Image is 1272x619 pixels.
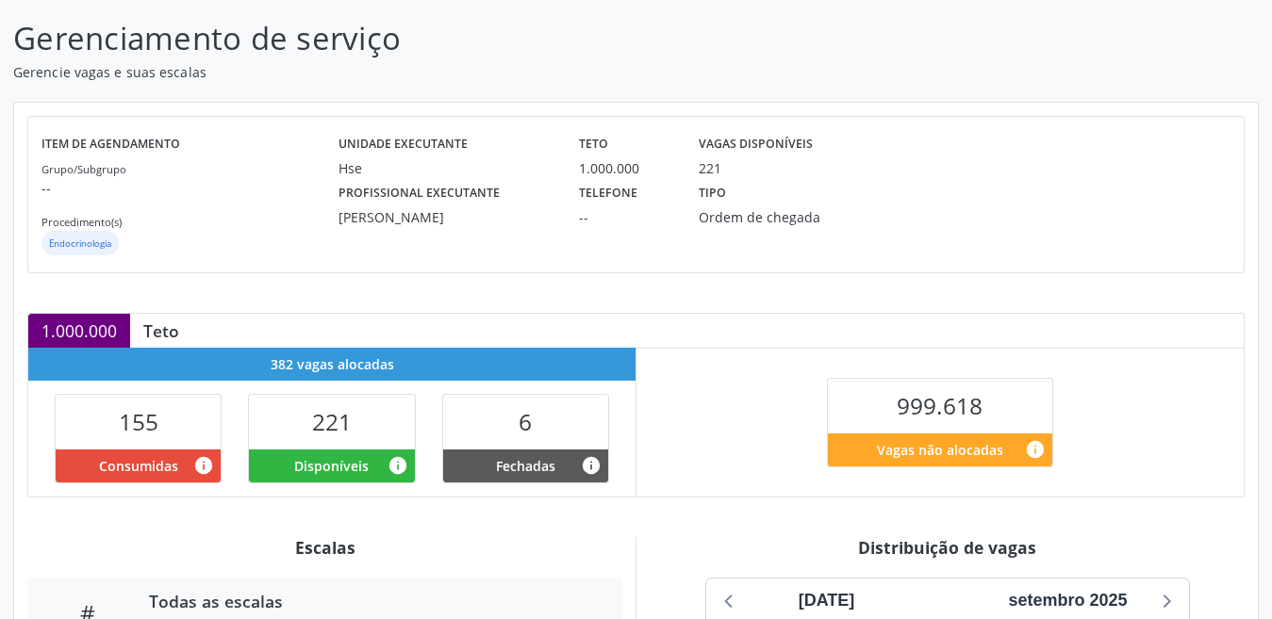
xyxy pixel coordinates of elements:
span: 155 [119,406,158,437]
span: 6 [519,406,532,437]
label: Unidade executante [339,130,468,159]
label: Tipo [699,178,726,207]
small: Procedimento(s) [41,215,122,229]
div: 382 vagas alocadas [28,348,636,381]
i: Vagas alocadas e sem marcações associadas que tiveram sua disponibilidade fechada [581,455,602,476]
label: Vagas disponíveis [699,130,813,159]
div: Escalas [27,537,622,558]
span: 999.618 [897,390,983,421]
div: [DATE] [791,588,863,613]
span: Consumidas [99,456,178,476]
div: Teto [130,320,192,341]
div: Distribuição de vagas [650,537,1245,558]
p: -- [41,178,339,198]
div: Todas as escalas [149,591,597,611]
i: Vagas alocadas que possuem marcações associadas [193,455,214,476]
div: 1.000.000 [28,314,130,348]
div: 1.000.000 [579,158,672,178]
span: Fechadas [496,456,555,476]
label: Item de agendamento [41,130,180,159]
i: Quantidade de vagas restantes do teto de vagas [1025,439,1046,460]
div: Ordem de chegada [699,207,852,227]
div: setembro 2025 [1000,588,1134,613]
i: Vagas alocadas e sem marcações associadas [388,455,408,476]
div: -- [579,207,672,227]
label: Teto [579,130,608,159]
small: Grupo/Subgrupo [41,162,126,176]
span: 221 [312,406,352,437]
p: Gerencie vagas e suas escalas [13,62,885,82]
span: Disponíveis [294,456,369,476]
label: Profissional executante [339,178,500,207]
div: Hse [339,158,553,178]
span: Vagas não alocadas [877,440,1003,460]
div: 221 [699,158,721,178]
label: Telefone [579,178,637,207]
p: Gerenciamento de serviço [13,15,885,62]
div: [PERSON_NAME] [339,207,553,227]
small: Endocrinologia [49,237,111,250]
